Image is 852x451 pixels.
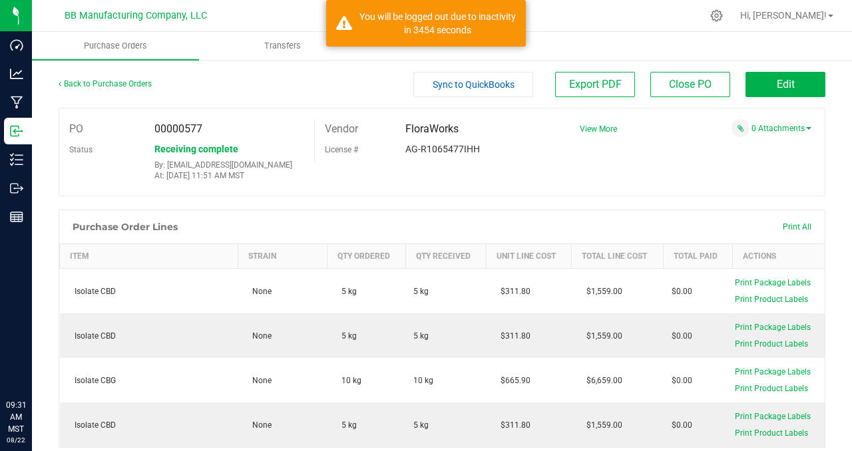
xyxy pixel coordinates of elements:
[580,331,622,341] span: $1,559.00
[73,222,178,232] h1: Purchase Order Lines
[65,10,207,21] span: BB Manufacturing Company, LLC
[10,96,23,109] inline-svg: Manufacturing
[735,384,808,393] span: Print Product Labels
[580,124,617,134] a: View More
[669,78,712,90] span: Close PO
[246,331,272,341] span: None
[664,244,733,269] th: Total Paid
[413,375,433,386] span: 10 kg
[68,375,230,386] div: Isolate CBG
[325,119,358,139] label: Vendor
[66,40,165,52] span: Purchase Orders
[735,428,808,438] span: Print Product Labels
[59,79,152,88] a: Back to Purchase Orders
[199,32,366,60] a: Transfers
[494,376,531,385] span: $665.90
[735,339,808,349] span: Print Product Labels
[783,222,811,231] span: Print All
[68,419,230,431] div: Isolate CBD
[494,420,531,430] span: $311.80
[413,72,533,97] button: Sync to QuickBooks
[664,313,733,358] td: $0.00
[154,171,305,180] p: At: [DATE] 11:51 AM MST
[335,287,357,296] span: 5 kg
[6,435,26,445] p: 08/22
[246,376,272,385] span: None
[327,244,405,269] th: Qty Ordered
[238,244,327,269] th: Strain
[664,358,733,402] td: $0.00
[413,285,429,297] span: 5 kg
[10,67,23,80] inline-svg: Analytics
[60,244,238,269] th: Item
[68,285,230,297] div: Isolate CBD
[10,153,23,166] inline-svg: Inventory
[246,40,319,52] span: Transfers
[154,144,238,154] span: Receiving complete
[664,402,733,447] td: $0.00
[6,399,26,435] p: 09:31 AM MST
[69,140,93,160] label: Status
[745,72,825,97] button: Edit
[732,119,749,137] span: Attach a document
[572,244,664,269] th: Total Line Cost
[246,287,272,296] span: None
[580,420,622,430] span: $1,559.00
[751,124,811,133] a: 0 Attachments
[405,144,480,154] span: AG-R1065477IHH
[32,32,199,60] a: Purchase Orders
[335,376,361,385] span: 10 kg
[69,119,83,139] label: PO
[154,160,305,170] p: By: [EMAIL_ADDRESS][DOMAIN_NAME]
[735,278,811,287] span: Print Package Labels
[555,72,635,97] button: Export PDF
[433,79,515,90] span: Sync to QuickBooks
[777,78,795,90] span: Edit
[733,244,825,269] th: Actions
[154,122,202,135] span: 00000577
[740,10,827,21] span: Hi, [PERSON_NAME]!
[494,331,531,341] span: $311.80
[735,412,811,421] span: Print Package Labels
[486,244,572,269] th: Unit Line Cost
[405,122,459,135] span: FloraWorks
[405,244,486,269] th: Qty Received
[735,295,808,304] span: Print Product Labels
[13,345,53,384] iframe: Resource center
[735,367,811,376] span: Print Package Labels
[10,39,23,52] inline-svg: Dashboard
[569,78,622,90] span: Export PDF
[494,287,531,296] span: $311.80
[413,419,429,431] span: 5 kg
[664,269,733,314] td: $0.00
[413,330,429,342] span: 5 kg
[10,124,23,138] inline-svg: Inbound
[325,140,358,160] label: License #
[650,72,730,97] button: Close PO
[10,182,23,195] inline-svg: Outbound
[359,10,516,37] div: You will be logged out due to inactivity in 3454 seconds
[735,323,811,332] span: Print Package Labels
[708,9,725,22] div: Manage settings
[335,331,357,341] span: 5 kg
[68,330,230,342] div: Isolate CBD
[10,210,23,224] inline-svg: Reports
[335,420,357,430] span: 5 kg
[580,287,622,296] span: $1,559.00
[246,420,272,430] span: None
[580,376,622,385] span: $6,659.00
